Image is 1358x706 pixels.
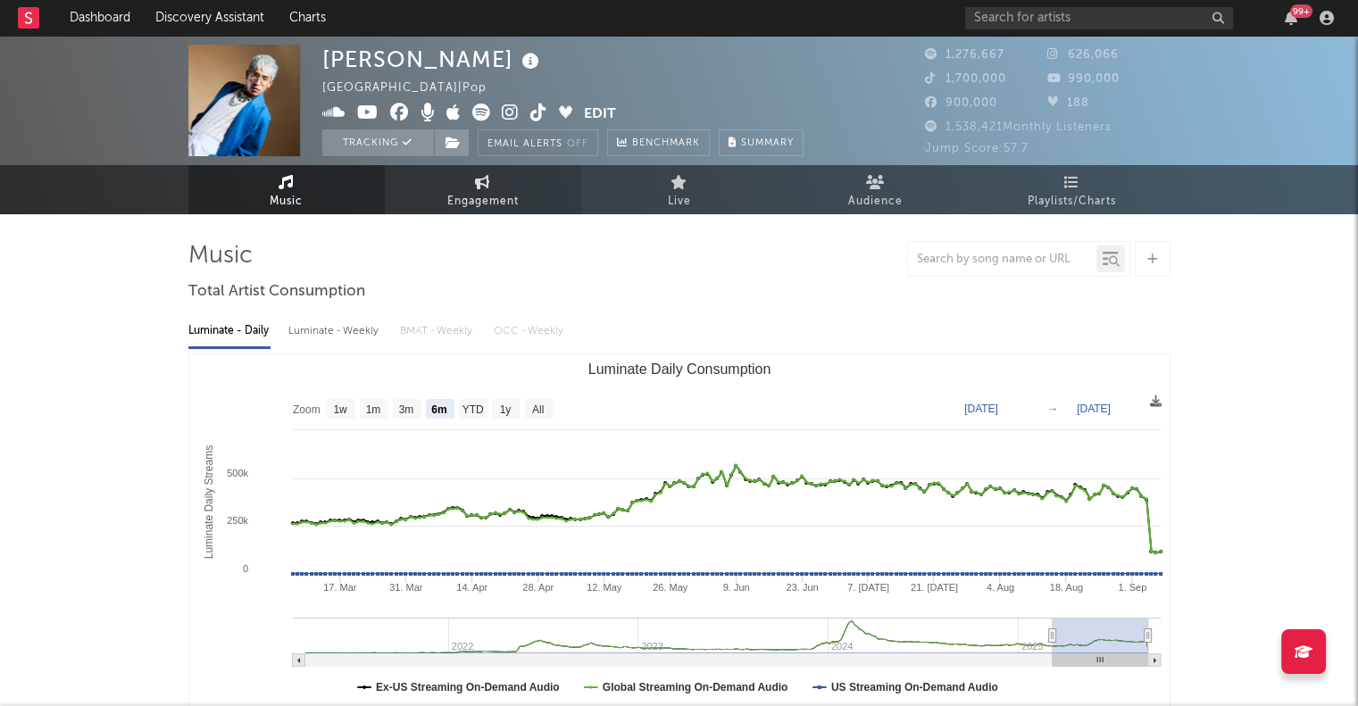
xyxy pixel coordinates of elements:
[1047,403,1058,415] text: →
[1290,4,1312,18] div: 99 +
[986,582,1013,593] text: 4. Aug
[242,563,247,574] text: 0
[848,191,903,212] span: Audience
[1047,49,1119,61] span: 626,066
[1285,11,1297,25] button: 99+
[522,582,554,593] text: 28. Apr
[376,681,560,694] text: Ex-US Streaming On-Demand Audio
[653,582,688,593] text: 26. May
[365,403,380,416] text: 1m
[587,582,622,593] text: 12. May
[270,191,303,212] span: Music
[567,139,588,149] em: Off
[587,361,771,377] text: Luminate Daily Consumption
[964,403,998,415] text: [DATE]
[1049,582,1082,593] text: 18. Aug
[925,97,997,109] span: 900,000
[830,681,997,694] text: US Streaming On-Demand Audio
[965,7,1233,29] input: Search for artists
[288,316,382,346] div: Luminate - Weekly
[847,582,889,593] text: 7. [DATE]
[1028,191,1116,212] span: Playlists/Charts
[925,49,1004,61] span: 1,276,667
[778,165,974,214] a: Audience
[188,316,271,346] div: Luminate - Daily
[456,582,487,593] text: 14. Apr
[531,403,543,416] text: All
[431,403,446,416] text: 6m
[188,165,385,214] a: Music
[1118,582,1146,593] text: 1. Sep
[499,403,511,416] text: 1y
[584,104,616,126] button: Edit
[322,45,544,74] div: [PERSON_NAME]
[668,191,691,212] span: Live
[719,129,804,156] button: Summary
[1077,403,1111,415] text: [DATE]
[602,681,787,694] text: Global Streaming On-Demand Audio
[722,582,749,593] text: 9. Jun
[925,121,1112,133] span: 1,538,421 Monthly Listeners
[910,582,957,593] text: 21. [DATE]
[322,129,434,156] button: Tracking
[925,73,1006,85] span: 1,700,000
[398,403,413,416] text: 3m
[974,165,1171,214] a: Playlists/Charts
[1047,73,1120,85] span: 990,000
[925,143,1029,154] span: Jump Score: 57.7
[462,403,483,416] text: YTD
[188,281,365,303] span: Total Artist Consumption
[322,78,507,99] div: [GEOGRAPHIC_DATA] | Pop
[908,253,1096,267] input: Search by song name or URL
[227,515,248,526] text: 250k
[581,165,778,214] a: Live
[607,129,710,156] a: Benchmark
[1047,97,1089,109] span: 188
[478,129,598,156] button: Email AlertsOff
[202,445,214,559] text: Luminate Daily Streams
[632,133,700,154] span: Benchmark
[293,403,321,416] text: Zoom
[323,582,357,593] text: 17. Mar
[786,582,818,593] text: 23. Jun
[389,582,423,593] text: 31. Mar
[447,191,519,212] span: Engagement
[227,468,248,478] text: 500k
[741,138,794,148] span: Summary
[385,165,581,214] a: Engagement
[333,403,347,416] text: 1w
